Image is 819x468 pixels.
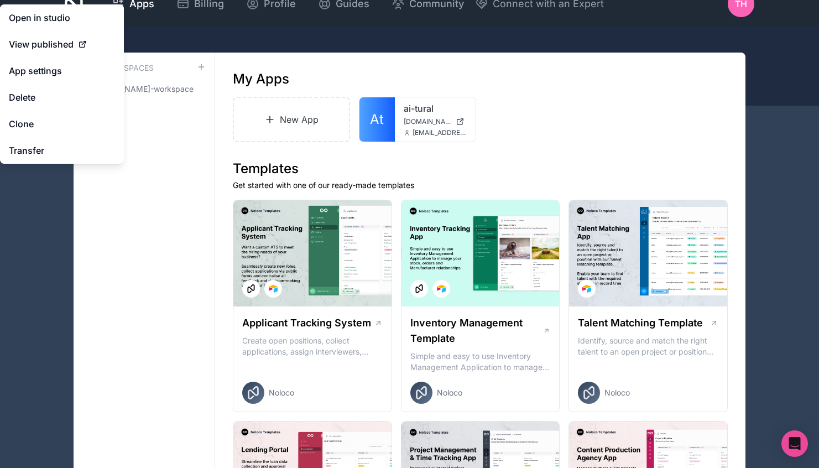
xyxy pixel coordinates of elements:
h1: My Apps [233,70,289,88]
p: Get started with one of our ready-made templates [233,180,728,191]
a: ai-tural [404,102,467,115]
p: Create open positions, collect applications, assign interviewers, centralise candidate feedback a... [242,335,383,357]
h1: Talent Matching Template [578,315,703,331]
span: View published [9,38,74,51]
span: Noloco [437,387,462,398]
span: [PERSON_NAME]-workspace [87,84,194,95]
h3: Workspaces [100,63,154,74]
div: Open Intercom Messenger [781,430,808,457]
a: [DOMAIN_NAME] [404,117,467,126]
a: New App [233,97,350,142]
a: At [359,97,395,142]
img: Airtable Logo [437,284,446,293]
h1: Templates [233,160,728,178]
h1: Inventory Management Template [410,315,543,346]
img: Airtable Logo [582,284,591,293]
span: [DOMAIN_NAME] [404,117,451,126]
span: Noloco [269,387,294,398]
p: Identify, source and match the right talent to an open project or position with our Talent Matchi... [578,335,718,357]
img: Airtable Logo [269,284,278,293]
span: At [370,111,384,128]
a: [PERSON_NAME]-workspace [82,79,206,99]
span: [EMAIL_ADDRESS][DOMAIN_NAME] [413,128,467,137]
h1: Applicant Tracking System [242,315,371,331]
p: Simple and easy to use Inventory Management Application to manage your stock, orders and Manufact... [410,351,551,373]
span: Noloco [604,387,630,398]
